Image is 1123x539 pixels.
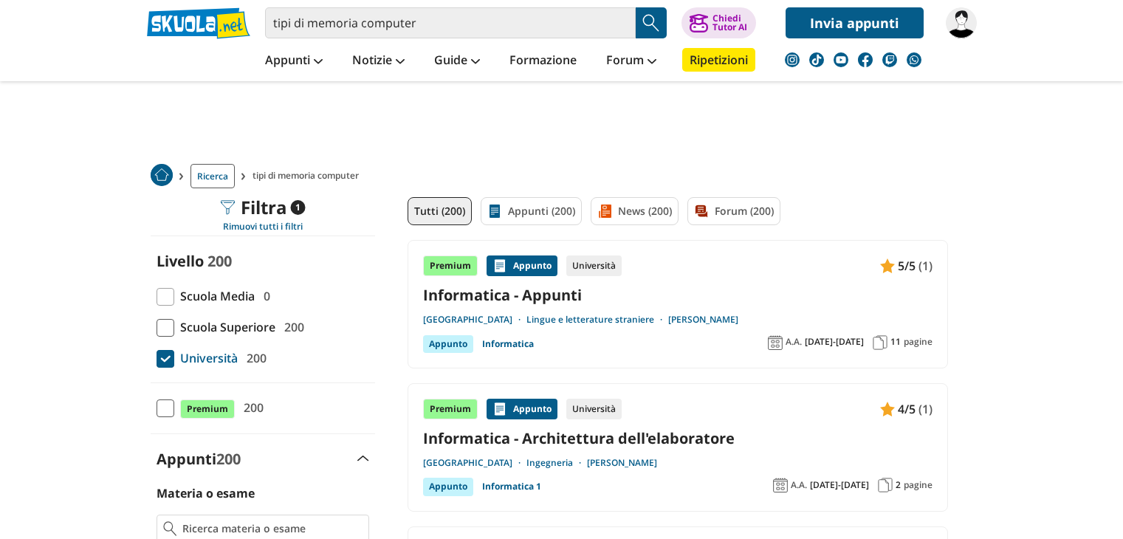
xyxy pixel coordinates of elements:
[791,479,807,491] span: A.A.
[640,12,662,34] img: Cerca appunti, riassunti o versioni
[492,258,507,273] img: Appunti contenuto
[904,336,933,348] span: pagine
[487,255,557,276] div: Appunto
[207,251,232,271] span: 200
[238,398,264,417] span: 200
[481,197,582,225] a: Appunti (200)
[602,48,660,75] a: Forum
[241,349,267,368] span: 200
[873,335,887,350] img: Pagine
[174,349,238,368] span: Università
[946,7,977,38] img: LucioLama
[681,7,756,38] button: ChiediTutor AI
[151,221,375,233] div: Rimuovi tutti i filtri
[253,164,365,188] span: tipi di memoria computer
[157,449,241,469] label: Appunti
[809,52,824,67] img: tiktok
[636,7,667,38] button: Search Button
[805,336,864,348] span: [DATE]-[DATE]
[258,286,270,306] span: 0
[220,200,235,215] img: Filtra filtri mobile
[423,285,933,305] a: Informatica - Appunti
[157,251,204,271] label: Livello
[566,255,622,276] div: Università
[430,48,484,75] a: Guide
[587,457,657,469] a: [PERSON_NAME]
[506,48,580,75] a: Formazione
[591,197,679,225] a: News (200)
[712,14,747,32] div: Chiedi Tutor AI
[423,428,933,448] a: Informatica - Architettura dell'elaboratore
[907,52,921,67] img: WhatsApp
[423,255,478,276] div: Premium
[880,402,895,416] img: Appunti contenuto
[918,256,933,275] span: (1)
[526,457,587,469] a: Ingegneria
[180,399,235,419] span: Premium
[163,521,177,536] img: Ricerca materia o esame
[290,200,305,215] span: 1
[882,52,897,67] img: twitch
[898,399,916,419] span: 4/5
[423,314,526,326] a: [GEOGRAPHIC_DATA]
[216,449,241,469] span: 200
[261,48,326,75] a: Appunti
[694,204,709,219] img: Forum filtro contenuto
[151,164,173,186] img: Home
[482,335,534,353] a: Informatica
[278,317,304,337] span: 200
[220,197,305,218] div: Filtra
[834,52,848,67] img: youtube
[423,457,526,469] a: [GEOGRAPHIC_DATA]
[858,52,873,67] img: facebook
[880,258,895,273] img: Appunti contenuto
[566,399,622,419] div: Università
[786,7,924,38] a: Invia appunti
[190,164,235,188] a: Ricerca
[668,314,738,326] a: [PERSON_NAME]
[682,48,755,72] a: Ripetizioni
[878,478,893,492] img: Pagine
[423,399,478,419] div: Premium
[687,197,780,225] a: Forum (200)
[174,317,275,337] span: Scuola Superiore
[423,478,473,495] div: Appunto
[265,7,636,38] input: Cerca appunti, riassunti o versioni
[768,335,783,350] img: Anno accademico
[785,52,800,67] img: instagram
[482,478,541,495] a: Informatica 1
[918,399,933,419] span: (1)
[151,164,173,188] a: Home
[157,485,255,501] label: Materia o esame
[492,402,507,416] img: Appunti contenuto
[896,479,901,491] span: 2
[357,456,369,461] img: Apri e chiudi sezione
[174,286,255,306] span: Scuola Media
[487,399,557,419] div: Appunto
[890,336,901,348] span: 11
[182,521,362,536] input: Ricerca materia o esame
[408,197,472,225] a: Tutti (200)
[487,204,502,219] img: Appunti filtro contenuto
[348,48,408,75] a: Notizie
[810,479,869,491] span: [DATE]-[DATE]
[786,336,802,348] span: A.A.
[423,335,473,353] div: Appunto
[773,478,788,492] img: Anno accademico
[898,256,916,275] span: 5/5
[597,204,612,219] img: News filtro contenuto
[904,479,933,491] span: pagine
[526,314,668,326] a: Lingue e letterature straniere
